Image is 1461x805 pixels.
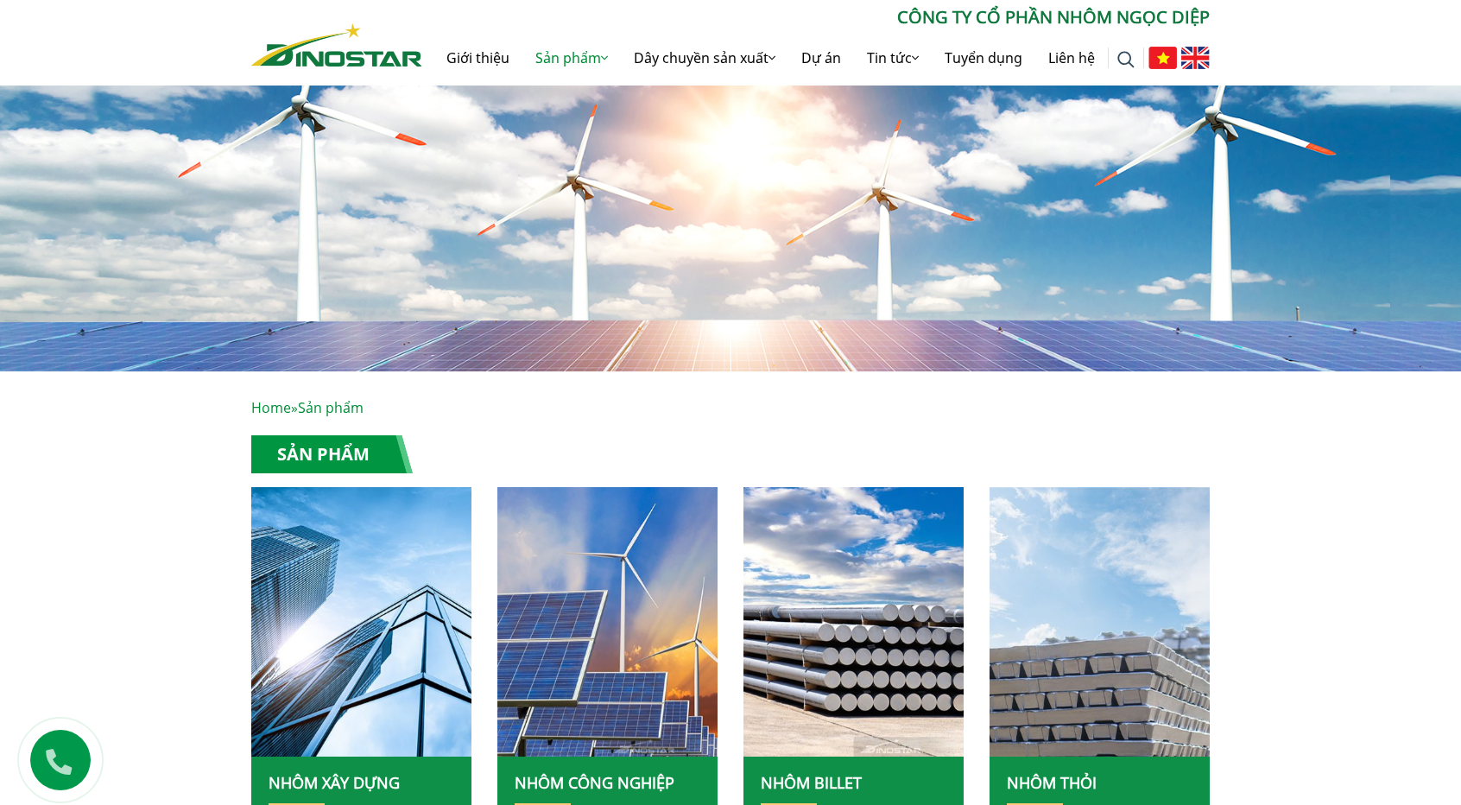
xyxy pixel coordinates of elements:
[990,487,1210,757] img: nhom xay dung
[854,30,932,86] a: Tin tức
[251,398,291,417] a: Home
[761,772,862,793] a: NHÔM BILLET
[743,487,964,757] img: nhom xay dung
[497,487,718,757] img: nhom xay dung
[932,30,1035,86] a: Tuyển dụng
[251,435,413,473] h1: Sản phẩm
[1148,47,1177,69] img: Tiếng Việt
[433,30,522,86] a: Giới thiệu
[788,30,854,86] a: Dự án
[251,398,364,417] span: »
[1035,30,1108,86] a: Liên hệ
[251,23,422,67] img: Nhôm Dinostar
[1007,772,1097,793] a: Nhôm thỏi
[621,30,788,86] a: Dây chuyền sản xuất
[298,398,364,417] span: Sản phẩm
[515,772,674,793] a: NHÔM CÔNG NGHIỆP
[269,772,400,793] a: Nhôm xây dựng
[1117,51,1135,68] img: search
[522,30,621,86] a: Sản phẩm
[422,4,1210,30] p: CÔNG TY CỔ PHẦN NHÔM NGỌC DIỆP
[251,487,471,757] img: nhom xay dung
[1181,47,1210,69] img: English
